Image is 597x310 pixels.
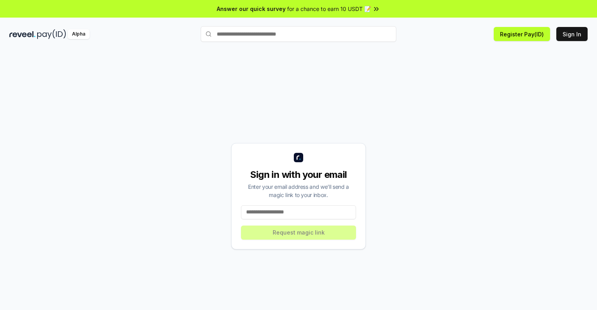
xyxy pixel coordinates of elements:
button: Register Pay(ID) [494,27,550,41]
div: Enter your email address and we’ll send a magic link to your inbox. [241,183,356,199]
img: pay_id [37,29,66,39]
div: Sign in with your email [241,168,356,181]
span: Answer our quick survey [217,5,286,13]
img: reveel_dark [9,29,36,39]
span: for a chance to earn 10 USDT 📝 [287,5,371,13]
img: logo_small [294,153,303,162]
div: Alpha [68,29,90,39]
button: Sign In [556,27,588,41]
